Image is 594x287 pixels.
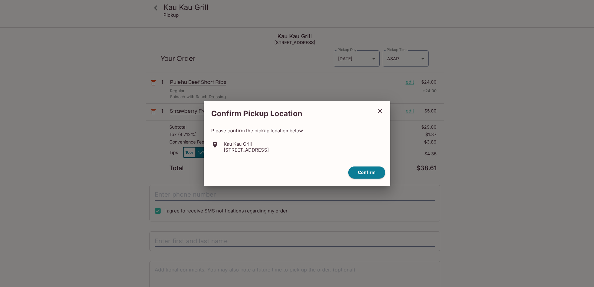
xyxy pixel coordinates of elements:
[224,141,269,147] p: Kau Kau Grill
[204,106,372,121] h2: Confirm Pickup Location
[372,103,388,119] button: close
[348,166,385,179] button: confirm
[211,128,383,134] p: Please confirm the pickup location below.
[224,147,269,153] p: [STREET_ADDRESS]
